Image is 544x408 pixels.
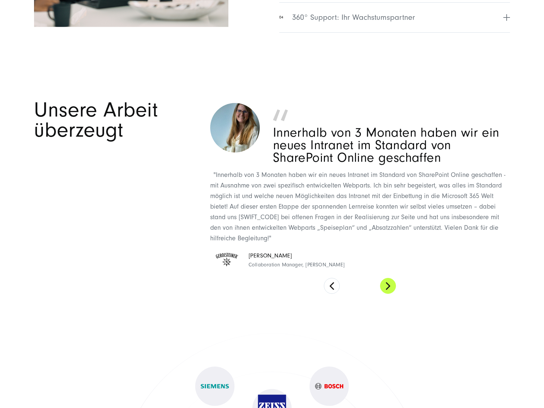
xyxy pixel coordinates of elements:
span: 360° Support: Ihr Wachstumspartner [292,12,415,23]
p: Innerhalb von 3 Monaten haben wir ein neues Intranet im Standard von SharePoint Online geschaffen [273,126,510,164]
img: csm_Gerolsteiner_Positiv_ohne_Claim_08c1857300 [210,250,243,271]
span: [PERSON_NAME] [249,251,345,261]
img: Melanie Giebel - Gerolsteiner Brunnen - Collaboration Manager - Zitat für Digitalagentur SUNZINET [210,103,260,153]
button: 04360° Support: Ihr Wachstumspartner [279,2,510,32]
h3: Unsere Arbeit überzeugt [34,100,201,140]
p: "Innerhalb von 3 Monaten haben wir ein neues Intranet im Standard von SharePoint Online geschaffe... [210,170,510,244]
img: Kundenlogo Siemens AG Grün - Digitalagentur SUNZINET-svg [201,384,229,388]
img: Bosch Kunde Logo - Digitalagentur SUNZINET [315,383,343,389]
span: 04 [279,15,283,20]
span: Collaboration Manager, [PERSON_NAME] [249,261,345,269]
